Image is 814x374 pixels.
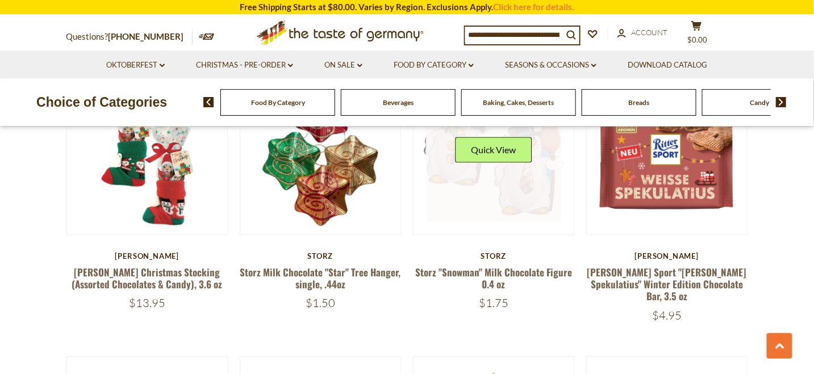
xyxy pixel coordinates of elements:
a: On Sale [324,59,362,72]
a: Click here for details. [494,2,574,12]
a: Candy [750,98,769,107]
a: [PERSON_NAME] Christmas Stocking (Assorted Chocolates & Candy), 3.6 oz [72,266,222,292]
a: Baking, Cakes, Desserts [483,98,554,107]
a: Food By Category [251,98,305,107]
a: Storz "Snowman" Milk Chocolate Figure 0.4 oz [415,266,572,292]
img: next arrow [776,97,787,107]
button: Quick View [456,137,532,163]
p: Questions? [66,30,193,44]
img: Windel Christmas Stocking (Assorted Chocolates & Candy), 3.6 oz [67,74,228,235]
span: Account [632,28,668,37]
a: Download Catalog [628,59,707,72]
div: [PERSON_NAME] [66,252,228,261]
span: $0.00 [688,35,708,44]
a: Storz Milk Chocolate "Star" Tree Hanger, single, .44oz [240,266,400,292]
img: Ritter Sport "Weiss Spekulatius" Winter Edition Chocolate Bar, 3.5 oz [587,74,748,235]
a: Seasons & Occasions [505,59,596,72]
button: $0.00 [680,20,714,49]
span: $1.50 [306,296,335,310]
img: Storz Milk Chocolate "Star" Tree Hanger, single, .44oz [240,74,401,235]
span: $1.75 [479,296,508,310]
div: Storz [240,252,402,261]
img: previous arrow [203,97,214,107]
div: [PERSON_NAME] [586,252,748,261]
a: Oktoberfest [106,59,165,72]
a: Christmas - PRE-ORDER [196,59,293,72]
span: $4.95 [652,309,682,323]
a: Beverages [383,98,414,107]
a: Food By Category [394,59,474,72]
a: [PERSON_NAME] Sport "[PERSON_NAME] Spekulatius" Winter Edition Chocolate Bar, 3.5 oz [587,266,747,304]
div: Storz [413,252,575,261]
span: $13.95 [129,296,165,310]
a: Breads [629,98,650,107]
a: [PHONE_NUMBER] [108,31,184,41]
img: Storz "Snowman" Milk Chocolate Figure 0.4 oz [414,74,574,235]
a: Account [617,27,668,39]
